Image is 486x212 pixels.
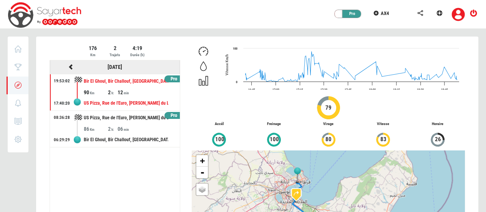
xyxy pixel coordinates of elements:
p: Virage [301,121,356,127]
a: Zoom in [196,155,208,167]
p: Freinage [246,121,301,127]
span: AX4 [381,10,389,16]
span: 100 [214,135,224,144]
div: 19:53:02 [54,78,70,84]
a: [DATE] [108,64,122,70]
text: 18:45 [441,88,448,92]
text: 17:30 [320,88,327,92]
div: 4:19 [127,44,148,52]
text: 18:30 [417,88,424,92]
a: Zoom out [196,167,208,178]
span: 79 [325,103,332,112]
div: Bir El Ghoul, Bir Challouf, [GEOGRAPHIC_DATA], [GEOGRAPHIC_DATA], 8000, [GEOGRAPHIC_DATA] [84,133,168,147]
div: Trajets [104,52,126,58]
text: 17:45 [344,88,351,92]
div: 176 [82,44,103,52]
div: Pro [164,112,183,119]
div: 08:36:28 [54,115,70,121]
p: Accél [192,121,246,127]
span: 100 [269,135,279,144]
span: 26 [434,135,441,144]
div: 2 [108,125,118,133]
div: Durée (h) [127,52,148,58]
text: 18:00 [368,88,375,92]
div: 06 [118,125,142,133]
a: Layers [196,184,208,195]
div: 2 [104,44,126,52]
text: 18:15 [393,88,400,92]
div: Pro [338,10,362,18]
text: 100 [233,47,237,50]
div: Bir El Ghoul, Bir Challouf, [GEOGRAPHIC_DATA], [GEOGRAPHIC_DATA], 8000, [GEOGRAPHIC_DATA] [84,74,168,88]
div: US Pizza, Rue de l'Euro, [PERSON_NAME] du Lac 2, [PERSON_NAME] du Lac II, [GEOGRAPHIC_DATA], [GEO... [84,111,168,125]
span: 83 [380,135,386,144]
div: 86 [84,125,108,133]
p: Horaire [410,121,465,127]
div: 17:40:20 [54,100,70,107]
div: 12 [118,88,142,96]
img: tripview_af.png [292,167,303,184]
text: 17:15 [296,88,303,92]
text: 17:00 [272,88,279,92]
text: 0 [236,80,237,84]
img: icon_turn_right-99004.png [287,185,306,204]
div: Pro [164,75,183,83]
span: 80 [325,135,332,144]
div: 2 [108,88,118,96]
p: Vitesse [356,121,410,127]
div: 06:29:29 [54,137,70,143]
text: 16:45 [248,88,255,92]
div: US Pizza, Rue de l'Euro, [PERSON_NAME] du Lac 2, [PERSON_NAME] du Lac II, [GEOGRAPHIC_DATA], [GEO... [84,96,168,110]
div: 90 [84,88,108,96]
span: Vitesse Km/h [225,54,229,75]
div: Km [82,52,103,58]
